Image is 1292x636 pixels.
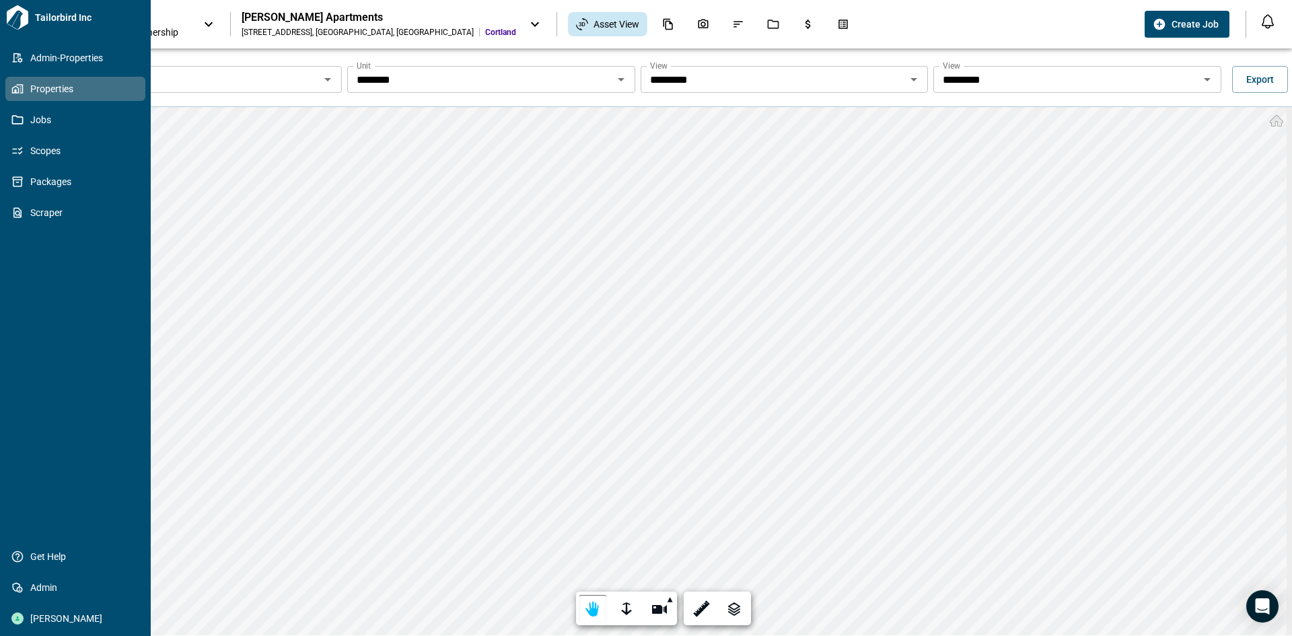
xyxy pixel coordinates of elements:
button: Open [904,70,923,89]
a: Scraper [5,201,145,225]
a: Admin-Properties [5,46,145,70]
span: Scopes [24,144,133,157]
button: Open [1198,70,1217,89]
a: Scopes [5,139,145,163]
button: Open [612,70,631,89]
span: Cortland [485,27,516,38]
span: Asset View [594,17,639,31]
span: Jobs [24,113,133,127]
span: Export [1246,73,1274,86]
label: Unit [357,60,371,71]
div: Takeoff Center [829,13,857,36]
button: Open [318,70,337,89]
div: Budgets [794,13,822,36]
span: Scraper [24,206,133,219]
a: Jobs [5,108,145,132]
div: Issues & Info [724,13,752,36]
span: Admin-Properties [24,51,133,65]
button: Export [1232,66,1288,93]
div: Jobs [759,13,787,36]
div: [PERSON_NAME] Apartments [242,11,516,24]
div: Documents [654,13,682,36]
button: Open notification feed [1257,11,1279,32]
span: Packages [24,175,133,188]
g: Ä [729,603,740,615]
a: Packages [5,170,145,194]
div: [STREET_ADDRESS] , [GEOGRAPHIC_DATA] , [GEOGRAPHIC_DATA] [242,27,474,38]
a: Properties [5,77,145,101]
span: Get Help [24,550,133,563]
button: Create Job [1145,11,1229,38]
span: [PERSON_NAME] [24,612,133,625]
span: Properties [24,82,133,96]
div: Asset View [568,12,647,36]
span: Admin [24,581,133,594]
span: Create Job [1172,17,1219,31]
label: View [650,60,668,71]
span: Tailorbird Inc [30,11,145,24]
div: Open Intercom Messenger [1246,590,1279,623]
div: Photos [689,13,717,36]
a: Admin [5,575,145,600]
label: View [943,60,960,71]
